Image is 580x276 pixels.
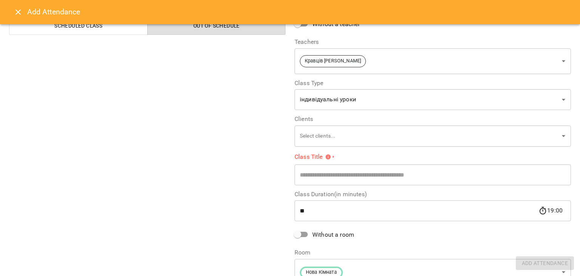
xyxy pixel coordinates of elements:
div: Кравців [PERSON_NAME] [295,48,571,74]
label: Class Type [295,80,571,86]
label: Teachers [295,39,571,45]
label: Clients [295,116,571,122]
span: Without a room [312,230,354,239]
span: Out of Schedule [152,21,281,30]
button: Close [9,3,27,21]
span: Нова Кімната [301,269,341,276]
span: Кравців [PERSON_NAME] [300,57,366,65]
button: Out of Schedule [147,17,286,35]
p: Select clients... [300,132,559,140]
h6: Add Attendance [27,6,571,18]
span: Scheduled class [14,21,143,30]
div: Select clients... [295,125,571,147]
span: Class Title [295,154,331,160]
div: індивідуальні уроки [295,89,571,110]
label: Room [295,250,571,256]
svg: Please specify class title or select clients [325,154,331,160]
label: Class Duration(in minutes) [295,191,571,197]
button: Scheduled class [9,17,148,35]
